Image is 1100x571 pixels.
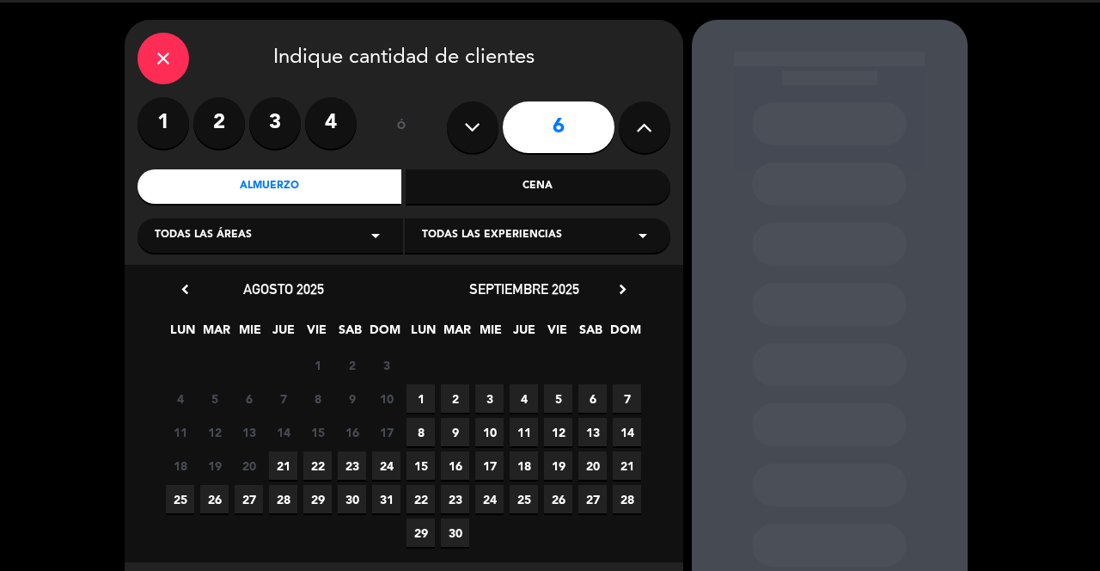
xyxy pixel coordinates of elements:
[303,351,332,379] span: 1
[153,48,174,69] i: close
[372,351,400,379] span: 3
[614,280,632,298] i: chevron_right
[243,280,324,298] span: agosto 2025
[441,519,469,547] span: 30
[443,320,471,348] span: MAR
[235,418,263,446] span: 13
[510,418,538,446] span: 11
[613,418,641,446] span: 14
[475,451,504,480] span: 17
[338,485,366,513] span: 30
[137,33,670,84] div: Indique cantidad de clientes
[544,418,572,446] span: 12
[176,280,194,298] i: chevron_left
[613,384,641,413] span: 7
[338,384,366,413] span: 9
[338,418,366,446] span: 16
[166,485,194,513] span: 25
[303,418,332,446] span: 15
[510,384,538,413] span: 4
[372,384,400,413] span: 10
[406,451,435,480] span: 15
[544,485,572,513] span: 26
[166,384,194,413] span: 4
[406,169,670,204] div: Cena
[613,451,641,480] span: 21
[200,418,229,446] span: 12
[193,97,245,149] label: 2
[137,97,189,149] label: 1
[578,451,607,480] span: 20
[510,320,538,348] span: JUE
[372,485,400,513] span: 31
[578,418,607,446] span: 13
[510,451,538,480] span: 18
[544,384,572,413] span: 5
[155,227,252,244] span: Todas las áreas
[441,451,469,480] span: 16
[510,485,538,513] span: 25
[475,418,504,446] span: 10
[269,384,297,413] span: 7
[441,418,469,446] span: 9
[372,451,400,480] span: 24
[200,451,229,480] span: 19
[235,451,263,480] span: 20
[441,384,469,413] span: 2
[406,519,435,547] span: 29
[543,320,571,348] span: VIE
[476,320,504,348] span: MIE
[269,320,297,348] span: JUE
[469,280,579,298] span: septiembre 2025
[202,320,230,348] span: MAR
[235,320,264,348] span: MIE
[166,451,194,480] span: 18
[303,384,332,413] span: 8
[200,384,229,413] span: 5
[577,320,605,348] span: SAB
[249,97,301,149] label: 3
[336,320,364,348] span: SAB
[338,451,366,480] span: 23
[269,485,297,513] span: 28
[338,351,366,379] span: 2
[475,485,504,513] span: 24
[200,485,229,513] span: 26
[406,418,435,446] span: 8
[168,320,197,348] span: LUN
[406,384,435,413] span: 1
[372,418,400,446] span: 17
[632,225,653,246] i: arrow_drop_down
[235,384,263,413] span: 6
[544,451,572,480] span: 19
[613,485,641,513] span: 28
[422,227,562,244] span: Todas las experiencias
[578,485,607,513] span: 27
[303,485,332,513] span: 29
[365,225,386,246] i: arrow_drop_down
[303,451,332,480] span: 22
[305,97,357,149] label: 4
[475,384,504,413] span: 3
[235,485,263,513] span: 27
[374,97,430,157] div: ó
[441,485,469,513] span: 23
[409,320,437,348] span: LUN
[166,418,194,446] span: 11
[406,485,435,513] span: 22
[137,169,402,204] div: Almuerzo
[302,320,331,348] span: VIE
[370,320,398,348] span: DOM
[269,418,297,446] span: 14
[610,320,639,348] span: DOM
[578,384,607,413] span: 6
[269,451,297,480] span: 21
